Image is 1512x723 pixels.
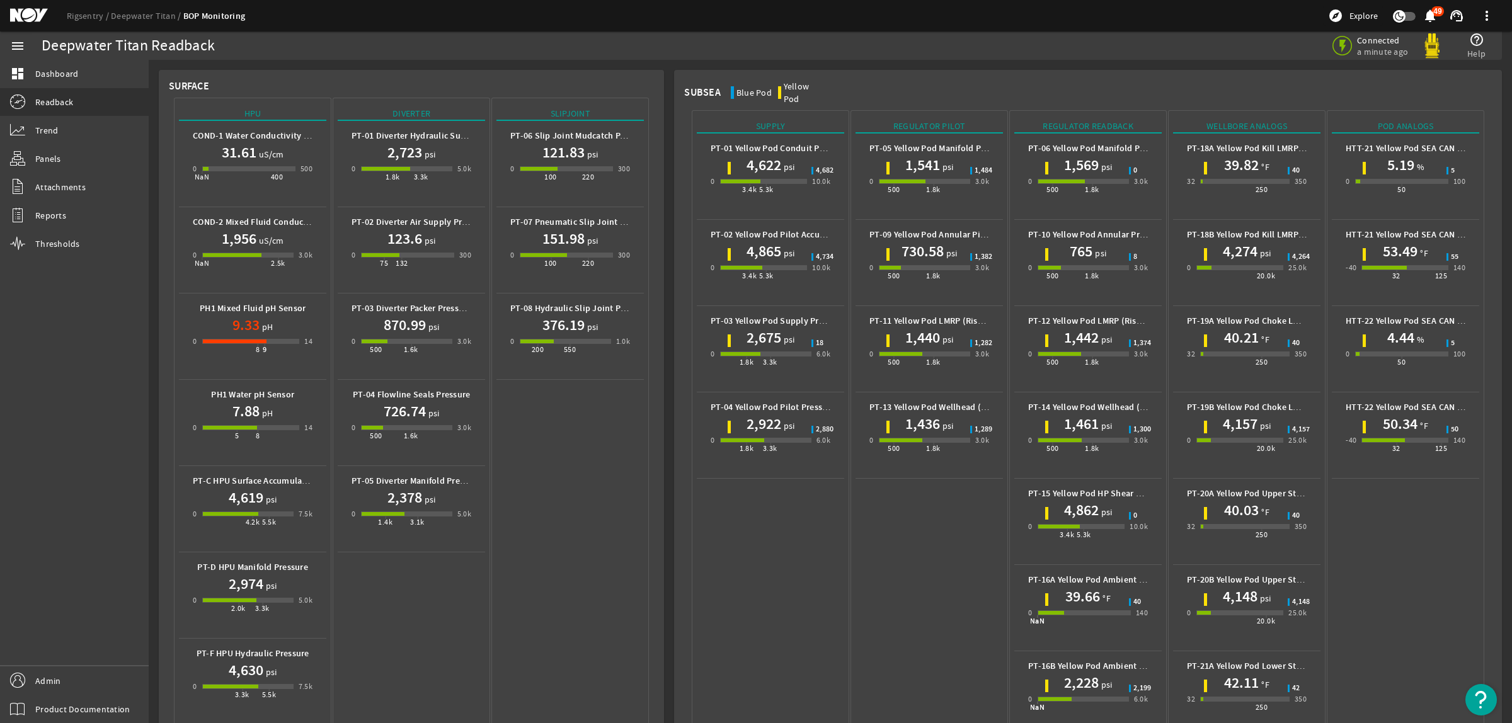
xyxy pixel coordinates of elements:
[975,253,992,261] span: 1,382
[386,171,400,183] div: 1.8k
[222,142,256,162] h1: 31.61
[975,339,992,347] span: 1,282
[1346,261,1356,274] div: -40
[905,414,940,434] h1: 1,436
[352,162,355,175] div: 0
[35,96,73,108] span: Readback
[1085,183,1099,196] div: 1.8k
[742,183,757,196] div: 3.4k
[1292,253,1310,261] span: 4,264
[1392,270,1400,282] div: 32
[1014,120,1162,134] div: Regulator Readback
[1099,161,1113,173] span: psi
[193,162,197,175] div: 0
[1257,247,1271,259] span: psi
[816,339,824,347] span: 18
[370,343,382,356] div: 500
[193,249,197,261] div: 0
[1064,500,1099,520] h1: 4,862
[975,175,990,188] div: 3.0k
[975,434,990,447] div: 3.0k
[1187,175,1195,188] div: 32
[457,162,472,175] div: 5.0k
[1414,161,1424,173] span: %
[1357,35,1411,46] span: Connected
[387,142,422,162] h1: 2,723
[211,389,294,401] b: PH1 Water pH Sensor
[1453,434,1465,447] div: 140
[1357,46,1411,57] span: a minute ago
[711,348,714,360] div: 0
[869,142,1031,154] b: PT-05 Yellow Pod Manifold Pilot Pressure
[183,10,246,22] a: BOP Monitoring
[1134,348,1148,360] div: 3.0k
[1077,528,1091,541] div: 5.3k
[1397,183,1406,196] div: 50
[1392,442,1400,455] div: 32
[759,270,774,282] div: 5.3k
[582,171,594,183] div: 220
[1417,419,1428,432] span: °F
[380,257,388,270] div: 75
[232,315,260,335] h1: 9.33
[544,171,556,183] div: 100
[711,434,714,447] div: 0
[422,148,436,161] span: psi
[193,216,354,228] b: COND-2 Mixed Fluid Conductivity Sensor
[585,148,598,161] span: psi
[457,508,472,520] div: 5.0k
[1449,8,1464,23] mat-icon: support_agent
[1028,348,1032,360] div: 0
[1323,6,1383,26] button: Explore
[299,508,313,520] div: 7.5k
[256,430,260,442] div: 8
[352,216,488,228] b: PT-02 Diverter Air Supply Pressure
[352,475,481,487] b: PT-05 Diverter Manifold Pressure
[35,124,58,137] span: Trend
[222,229,256,249] h1: 1,956
[1346,142,1501,154] b: HTT-21 Yellow Pod SEA CAN 1 Humidity
[1346,348,1349,360] div: 0
[42,40,215,52] div: Deepwater Titan Readback
[179,107,326,121] div: HPU
[1295,520,1307,533] div: 350
[711,261,714,274] div: 0
[352,130,514,142] b: PT-01 Diverter Hydraulic Supply Pressure
[1288,434,1307,447] div: 25.0k
[510,249,514,261] div: 0
[944,247,958,259] span: psi
[193,508,197,520] div: 0
[111,10,183,21] a: Deepwater Titan
[926,270,941,282] div: 1.8k
[1435,270,1447,282] div: 125
[1259,333,1269,346] span: °F
[1028,434,1032,447] div: 0
[1292,426,1310,433] span: 4,157
[193,421,197,434] div: 0
[1332,120,1479,134] div: Pod Analogs
[35,237,80,250] span: Thresholds
[459,249,471,261] div: 300
[1295,175,1307,188] div: 350
[616,335,631,348] div: 1.0k
[1288,261,1307,274] div: 25.0k
[926,356,941,368] div: 1.8k
[1187,401,1383,413] b: PT-19B Yellow Pod Choke LMRP Wellbore Pressure
[232,401,260,421] h1: 7.88
[711,142,848,154] b: PT-01 Yellow Pod Conduit Pressure
[457,421,472,434] div: 3.0k
[585,321,598,333] span: psi
[1028,487,1189,499] b: PT-15 Yellow Pod HP Shear Ram Pressure
[975,167,992,174] span: 1,484
[763,442,777,455] div: 3.3k
[1451,339,1455,347] span: 5
[193,130,331,142] b: COND-1 Water Conductivity Sensor
[1085,270,1099,282] div: 1.8k
[1046,442,1058,455] div: 500
[1223,241,1257,261] h1: 4,274
[1451,426,1459,433] span: 50
[1451,253,1459,261] span: 55
[902,241,944,261] h1: 730.58
[1435,442,1447,455] div: 125
[510,216,654,228] b: PT-07 Pneumatic Slip Joint Pressure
